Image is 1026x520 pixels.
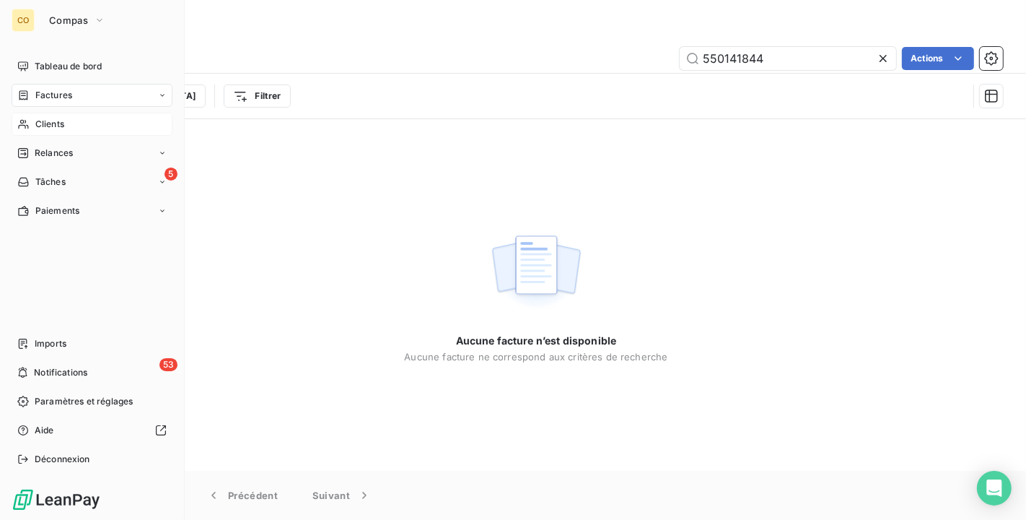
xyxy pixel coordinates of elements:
[12,9,35,32] div: CO
[12,332,172,355] a: Imports
[12,113,172,136] a: Clients
[12,419,172,442] a: Aide
[165,168,177,181] span: 5
[35,60,102,73] span: Tableau de bord
[159,358,177,371] span: 53
[35,453,90,466] span: Déconnexion
[12,390,172,413] a: Paramètres et réglages
[35,424,54,437] span: Aide
[35,147,73,160] span: Relances
[12,142,172,165] a: Relances
[35,204,79,217] span: Paiements
[35,337,66,350] span: Imports
[12,199,172,222] a: Paiements
[12,488,101,511] img: Logo LeanPay
[456,334,617,348] span: Aucune facture n’est disponible
[35,118,64,131] span: Clients
[490,227,582,317] img: empty state
[189,480,295,511] button: Précédent
[224,84,290,108] button: Filtrer
[12,170,172,194] a: 5Tâches
[977,471,1012,506] div: Open Intercom Messenger
[12,84,172,107] a: Factures
[680,47,896,70] input: Rechercher
[34,366,87,379] span: Notifications
[35,395,133,408] span: Paramètres et réglages
[49,14,88,26] span: Compas
[902,47,974,70] button: Actions
[12,55,172,78] a: Tableau de bord
[35,89,72,102] span: Factures
[35,175,66,188] span: Tâches
[404,351,667,363] span: Aucune facture ne correspond aux critères de recherche
[295,480,389,511] button: Suivant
